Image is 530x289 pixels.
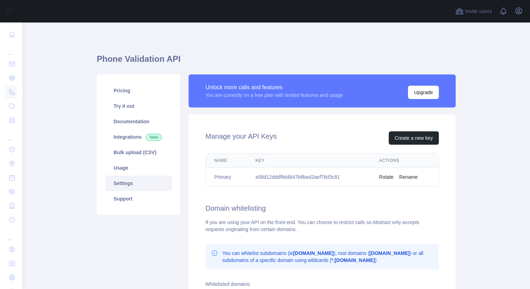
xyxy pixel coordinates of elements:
[222,250,433,264] p: You can whitelist subdomains (ie ), root domains ( ) or all subdomains of a specific domain using...
[389,131,439,145] button: Create a new key
[379,173,394,180] button: Rotate
[105,145,172,160] a: Bulk upload (CSV)
[205,281,251,287] label: Whitelisted domains:
[247,168,371,186] td: a58d12dddf8d4847b8ba42aef76d3c81
[465,7,492,15] span: Invite users
[399,173,418,180] button: Rename
[331,257,375,263] b: *.[DOMAIN_NAME]
[105,176,172,191] a: Settings
[205,92,343,99] div: You are currently on a free plan with limited features and usage
[97,53,456,70] h1: Phone Validation API
[6,128,17,142] div: ...
[247,153,371,168] th: Key
[293,250,334,256] b: [DOMAIN_NAME]
[105,160,172,176] a: Usage
[105,114,172,129] a: Documentation
[205,83,343,92] div: Unlock more calls and features
[146,134,162,141] span: New
[6,42,17,56] div: ...
[371,153,439,168] th: Actions
[105,83,172,98] a: Pricing
[105,129,172,145] a: Integrations New
[105,191,172,206] a: Support
[369,250,410,256] b: [DOMAIN_NAME]
[408,86,439,99] button: Upgrade
[205,131,277,145] h2: Manage your API Keys
[105,98,172,114] a: Try it out
[6,228,17,242] div: ...
[206,153,247,168] th: Name
[206,168,247,186] td: Primary
[205,203,439,213] h2: Domain whitelisting
[205,219,439,233] div: If you are using your API on the front-end. You can choose to restrict calls so Abstract only acc...
[454,6,494,17] button: Invite users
